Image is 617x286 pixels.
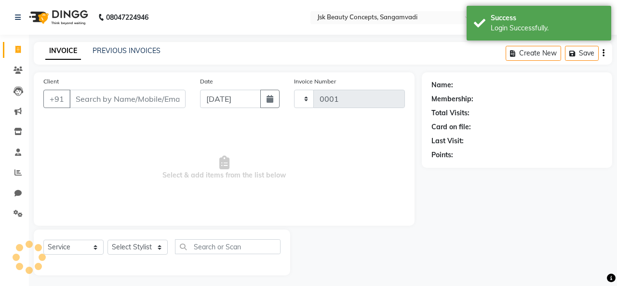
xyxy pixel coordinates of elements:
[506,46,561,61] button: Create New
[431,122,471,132] div: Card on file:
[294,77,336,86] label: Invoice Number
[200,77,213,86] label: Date
[431,108,469,118] div: Total Visits:
[431,80,453,90] div: Name:
[175,239,281,254] input: Search or Scan
[491,23,604,33] div: Login Successfully.
[43,90,70,108] button: +91
[45,42,81,60] a: INVOICE
[431,150,453,160] div: Points:
[431,94,473,104] div: Membership:
[106,4,148,31] b: 08047224946
[43,120,405,216] span: Select & add items from the list below
[431,136,464,146] div: Last Visit:
[69,90,186,108] input: Search by Name/Mobile/Email/Code
[565,46,599,61] button: Save
[25,4,91,31] img: logo
[491,13,604,23] div: Success
[93,46,161,55] a: PREVIOUS INVOICES
[43,77,59,86] label: Client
